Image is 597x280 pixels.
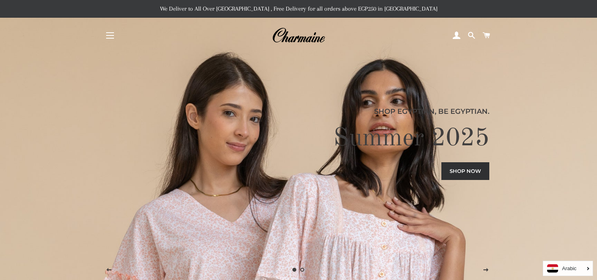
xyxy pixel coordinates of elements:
button: Previous slide [99,260,119,280]
button: Next slide [476,260,496,280]
a: Slide 1, current [291,266,299,274]
h2: Summer 2025 [108,123,489,154]
img: Charmaine Egypt [272,27,325,44]
i: Arabic [562,266,577,271]
a: Arabic [547,264,589,273]
a: Shop now [441,162,489,180]
p: Shop Egyptian, Be Egyptian. [108,106,489,117]
a: Load slide 2 [299,266,307,274]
